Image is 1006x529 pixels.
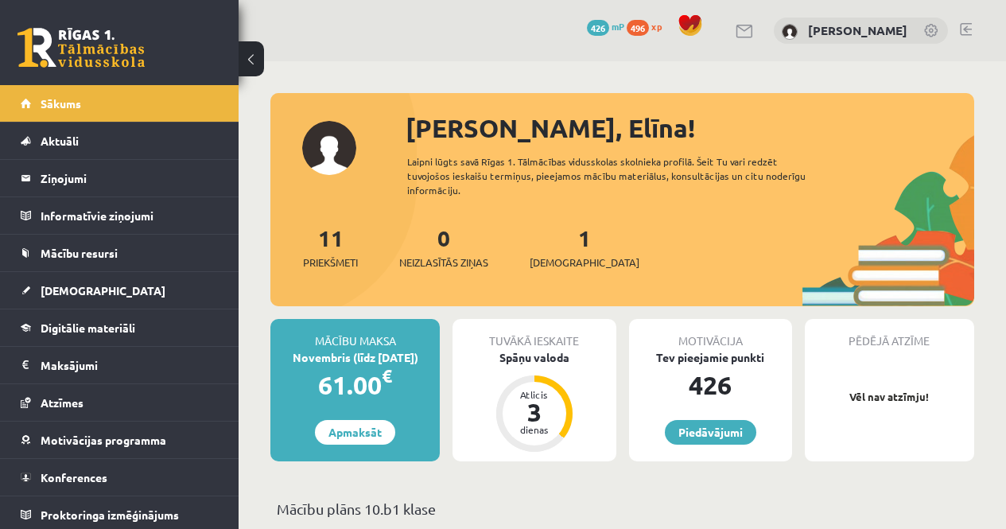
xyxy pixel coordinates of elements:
span: Neizlasītās ziņas [399,255,488,270]
a: Rīgas 1. Tālmācības vidusskola [17,28,145,68]
span: xp [651,20,662,33]
div: Tuvākā ieskaite [453,319,616,349]
a: Sākums [21,85,219,122]
span: [DEMOGRAPHIC_DATA] [41,283,165,298]
span: Priekšmeti [303,255,358,270]
a: Piedāvājumi [665,420,756,445]
a: Apmaksāt [315,420,395,445]
a: 496 xp [627,20,670,33]
a: Atzīmes [21,384,219,421]
div: 61.00 [270,366,440,404]
a: [PERSON_NAME] [808,22,907,38]
div: [PERSON_NAME], Elīna! [406,109,974,147]
a: 1[DEMOGRAPHIC_DATA] [530,224,639,270]
p: Mācību plāns 10.b1 klase [277,498,968,519]
div: Mācību maksa [270,319,440,349]
a: 0Neizlasītās ziņas [399,224,488,270]
a: 426 mP [587,20,624,33]
span: € [382,364,392,387]
div: Motivācija [629,319,792,349]
div: Tev pieejamie punkti [629,349,792,366]
span: mP [612,20,624,33]
span: Aktuāli [41,134,79,148]
a: Digitālie materiāli [21,309,219,346]
span: [DEMOGRAPHIC_DATA] [530,255,639,270]
span: Motivācijas programma [41,433,166,447]
a: Konferences [21,459,219,496]
a: Ziņojumi [21,160,219,196]
div: Atlicis [511,390,558,399]
legend: Ziņojumi [41,160,219,196]
div: 426 [629,366,792,404]
div: Spāņu valoda [453,349,616,366]
a: Aktuāli [21,123,219,159]
a: Informatīvie ziņojumi [21,197,219,234]
div: Laipni lūgts savā Rīgas 1. Tālmācības vidusskolas skolnieka profilā. Šeit Tu vari redzēt tuvojošo... [407,154,829,197]
span: Atzīmes [41,395,84,410]
legend: Maksājumi [41,347,219,383]
div: Pēdējā atzīme [805,319,974,349]
a: Motivācijas programma [21,422,219,458]
a: Mācību resursi [21,235,219,271]
div: dienas [511,425,558,434]
span: Konferences [41,470,107,484]
span: 496 [627,20,649,36]
img: Elīna Freimane [782,24,798,40]
p: Vēl nav atzīmju! [813,389,966,405]
a: Spāņu valoda Atlicis 3 dienas [453,349,616,454]
div: 3 [511,399,558,425]
legend: Informatīvie ziņojumi [41,197,219,234]
a: Maksājumi [21,347,219,383]
a: 11Priekšmeti [303,224,358,270]
span: Sākums [41,96,81,111]
span: Mācību resursi [41,246,118,260]
span: Digitālie materiāli [41,321,135,335]
span: 426 [587,20,609,36]
div: Novembris (līdz [DATE]) [270,349,440,366]
span: Proktoringa izmēģinājums [41,508,179,522]
a: [DEMOGRAPHIC_DATA] [21,272,219,309]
